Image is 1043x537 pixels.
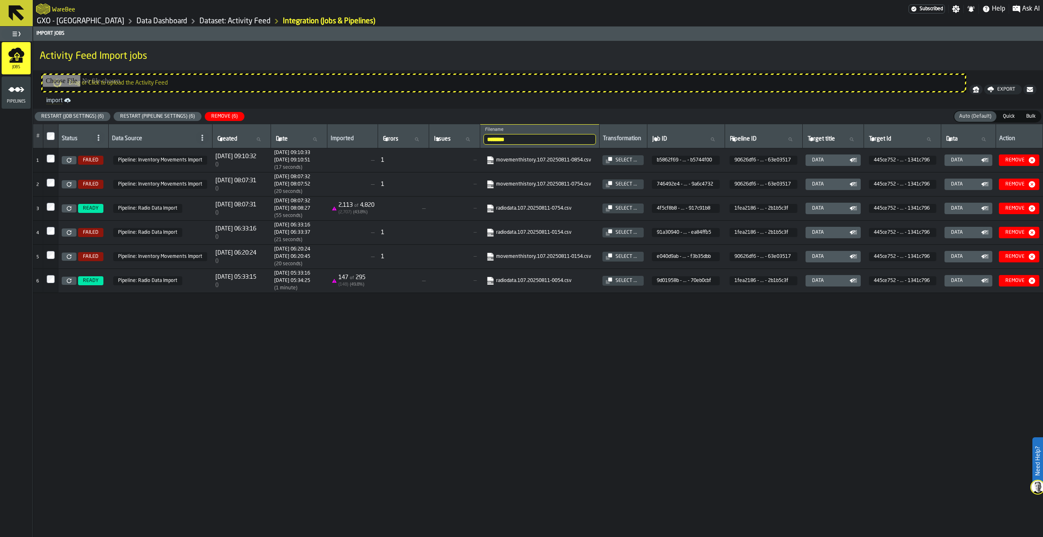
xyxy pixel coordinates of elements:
span: 1fea2186-e0db-438f-b56d-c5802b1b5c3f [730,228,797,237]
span: [DATE] 06:20:24 [215,250,256,256]
input: InputCheckbox-label-react-aria1617171529-:r41: [47,227,55,235]
span: radiodata.107.20250811-0154.csv [485,227,594,238]
span: Subscribed [920,6,943,12]
div: Completed at 1754899851015 [274,157,310,163]
span: 1fea2186-e0db-438f-b56d-c5802b1b5c3f [113,228,182,237]
span: [DATE] 08:07:31 [215,177,256,184]
div: Import Jobs [35,31,1041,36]
button: button-Data [806,154,861,166]
span: 90626df6-53e3-4e8c-9087-c7b663e03517 [113,252,207,261]
div: Time between creation and start (import delay / Re-Import) [215,186,256,191]
div: Data [948,181,981,187]
button: button-Data [945,251,993,262]
h2: Sub Title [40,48,1036,50]
span: Help [992,4,1005,14]
span: 5 [36,255,39,260]
a: link-to-/wh/i/ae0cd702-8cb1-4091-b3be-0aee77957c79/data [137,17,187,26]
span: ( 43.8 %) [353,210,367,215]
span: Pipelines [2,99,31,104]
span: 90626df6 - ... - 63e03517 [734,181,791,187]
div: Time between creation and start (import delay / Re-Import) [215,210,256,215]
span: 445ce752 - ... - 1341c796 [874,230,930,235]
label: button-toggle-Notifications [964,5,978,13]
div: 1 [381,253,425,260]
button: button-Select ... [602,204,644,213]
input: label [483,134,596,145]
span: movementhistory.107.20250811-0754.csv [485,179,594,190]
input: label [651,134,721,145]
span: — [432,157,477,163]
span: # [36,133,40,139]
span: label [946,136,958,142]
span: e040d9ab - ... - f3b35dbb [657,254,713,260]
div: Completed at 1754890417838 [274,230,310,235]
button: button-Data [945,275,993,286]
span: — [432,181,477,187]
div: Import duration (start to completion) [274,285,310,291]
button: button-Export [984,85,1022,94]
li: menu Pipelines [2,76,31,109]
span: READY [83,278,98,284]
div: Completed at 1754896072918 [274,181,310,187]
span: Ask AI [1022,4,1040,14]
input: Drag or Click to upload the Activity Feed [43,75,965,91]
span: FAILED [83,181,98,187]
div: Data [809,181,849,187]
div: 1 [381,229,425,236]
div: Data [809,157,849,163]
span: 1 [36,159,39,163]
label: Need Help? [1033,438,1042,484]
a: FAILED [76,156,105,165]
span: 1fea2186-e0db-438f-b56d-c5802b1b5c3f [730,204,797,213]
span: FAILED [83,157,98,163]
span: — [330,229,374,236]
label: button-toggle-Settings [949,5,963,13]
div: Started at 1754899833111 [274,150,310,156]
button: button-Select ... [602,228,644,237]
button: button-Select ... [602,155,644,165]
span: label [652,136,667,142]
button: button-Data [945,179,993,190]
a: link-to-/wh/i/ae0cd702-8cb1-4091-b3be-0aee77957c79 [37,17,124,26]
div: Completed at 1754889645299 [274,254,310,260]
span: FAILED [83,230,98,235]
span: ( 2,707 ) [338,210,351,215]
input: label [274,134,323,145]
input: label [728,134,799,145]
span: Activity Feed Import jobs [40,50,147,63]
div: Started at 1754886796397 [274,271,310,276]
span: ( 49.8 %) [350,282,364,287]
span: radiodata.107.20250811-0054.csv [485,275,594,286]
span: — [381,277,425,284]
span: — [330,181,374,188]
label: InputCheckbox-label-react-aria1617171529-:r3v: [47,179,55,187]
button: button-Data [806,203,861,214]
span: — [330,157,374,163]
div: Imported [331,135,374,143]
input: InputCheckbox-label-react-aria1617171529-:r40: [47,203,55,211]
div: Started at 1754889624911 [274,246,310,252]
span: 1fea2186 - ... - 2b1b5c3f [734,278,791,284]
span: 2 [36,183,39,187]
span: [DATE] 06:33:16 [215,226,256,232]
span: label [383,136,398,142]
a: logo-header [36,2,50,16]
div: Time between creation and start (import delay / Re-Import) [215,161,256,167]
div: Started at 1754896052039 [274,198,310,204]
div: title-Activity Feed Import jobs [33,41,1043,70]
a: link-to-/wh/i/ae0cd702-8cb1-4091-b3be-0aee77957c79/data/activity [199,17,271,26]
input: InputCheckbox-label-react-aria1617171529-:r3u: [47,154,55,163]
div: Remove [1002,254,1028,260]
div: 2,113 4,820 [338,202,374,208]
span: 746492e4-319f-4a49-9f6b-8c9c9a6c4732 [652,180,720,189]
button: button-Remove (6) [205,112,244,121]
div: Remove [1002,181,1028,187]
button: button-Remove [999,251,1039,262]
a: link-to-https://import.app.warebee.com/e040d9ab-c4fc-4638-b336-c878f3b35dbb/input/input.csv?X-Amz... [486,253,591,261]
div: Import duration (start to completion) [274,261,310,267]
div: Integration (Jobs & Pipelines) [283,17,375,26]
a: link-to-https://import.app.warebee.com/9d01958b-3424-4ace-ac6b-a72470eb0cbf/input/input.csv?X-Amz... [486,277,591,285]
button: button-Data [945,227,993,238]
div: Data [809,206,849,211]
